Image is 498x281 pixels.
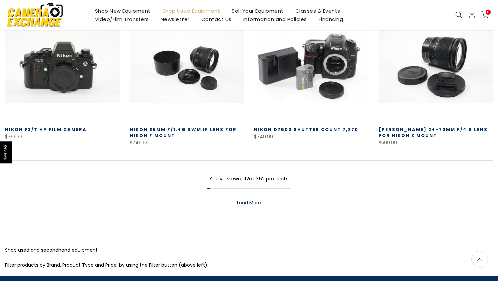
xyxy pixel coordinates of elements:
[237,15,313,23] a: Information and Policies
[313,15,349,23] a: Financing
[379,139,493,147] div: $599.99
[130,126,237,139] a: Nikon 85mm f/1.4G SWM IF Lens for Nikon F Mount
[245,175,249,182] span: 12
[254,133,369,141] div: $749.99
[289,7,346,15] a: Classes & Events
[155,15,195,23] a: Newsletter
[486,10,491,15] span: 0
[5,261,493,269] p: Filter products by Brand, Product Type and Price, by using the Filter button (above left).
[227,196,271,209] a: Load More
[226,7,290,15] a: Sell Your Equipment
[5,133,120,141] div: $799.99
[130,139,244,147] div: $749.99
[471,251,488,268] a: Back to the top
[89,7,156,15] a: Shop New Equipment
[237,200,261,205] span: Load More
[89,15,155,23] a: Video/Film Transfers
[195,15,237,23] a: Contact Us
[379,126,488,139] a: [PERSON_NAME] 24-70mm f/4 S Lens for Nikon Z Mount
[156,7,226,15] a: Shop Used Equipment
[5,126,87,133] a: Nikon F3/T HP Film Camera
[481,11,489,19] a: 0
[254,126,358,133] a: Nikon D7500 Shutter Count 7,870
[209,175,289,182] span: You've viewed of 352 products
[5,246,493,254] p: Shop used and secondhand equipment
